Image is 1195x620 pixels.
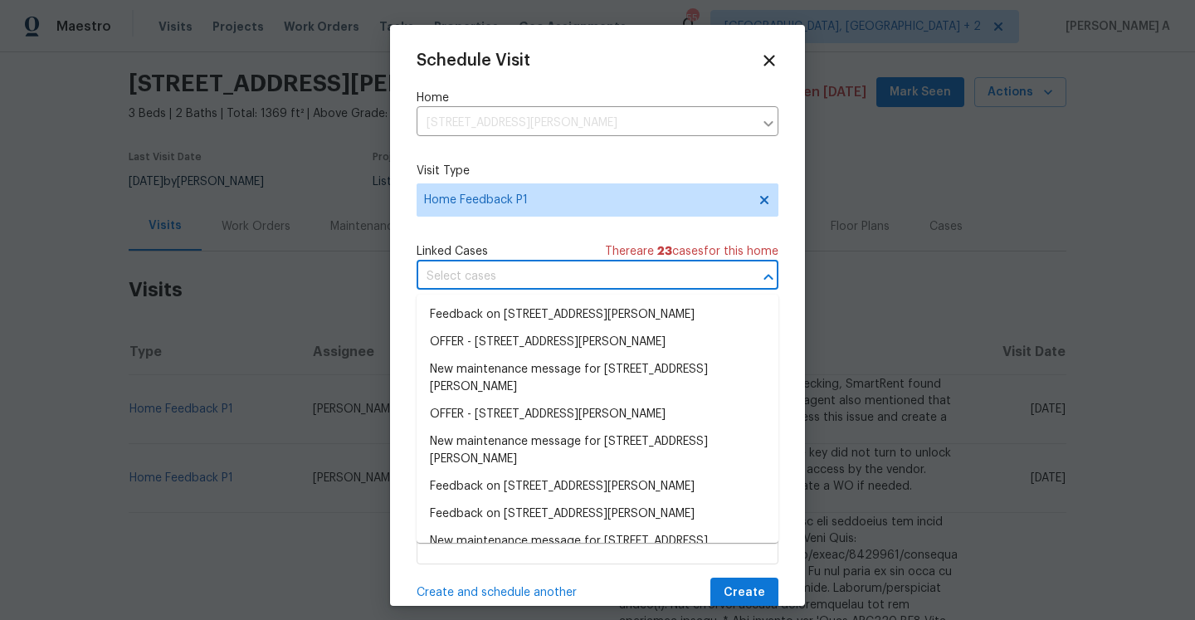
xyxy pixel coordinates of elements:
[757,266,780,289] button: Close
[417,329,778,356] li: OFFER - [STREET_ADDRESS][PERSON_NAME]
[424,192,747,208] span: Home Feedback P1
[417,428,778,473] li: New maintenance message for [STREET_ADDRESS][PERSON_NAME]
[417,584,577,601] span: Create and schedule another
[657,246,672,257] span: 23
[724,583,765,603] span: Create
[417,110,754,136] input: Enter in an address
[417,163,778,179] label: Visit Type
[417,401,778,428] li: OFFER - [STREET_ADDRESS][PERSON_NAME]
[417,473,778,500] li: Feedback on [STREET_ADDRESS][PERSON_NAME]
[417,301,778,329] li: Feedback on [STREET_ADDRESS][PERSON_NAME]
[417,90,778,106] label: Home
[605,243,778,260] span: There are case s for this home
[417,52,530,69] span: Schedule Visit
[417,356,778,401] li: New maintenance message for [STREET_ADDRESS][PERSON_NAME]
[760,51,778,70] span: Close
[417,243,488,260] span: Linked Cases
[417,264,732,290] input: Select cases
[710,578,778,608] button: Create
[417,528,778,573] li: New maintenance message for [STREET_ADDRESS][PERSON_NAME]
[417,500,778,528] li: Feedback on [STREET_ADDRESS][PERSON_NAME]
